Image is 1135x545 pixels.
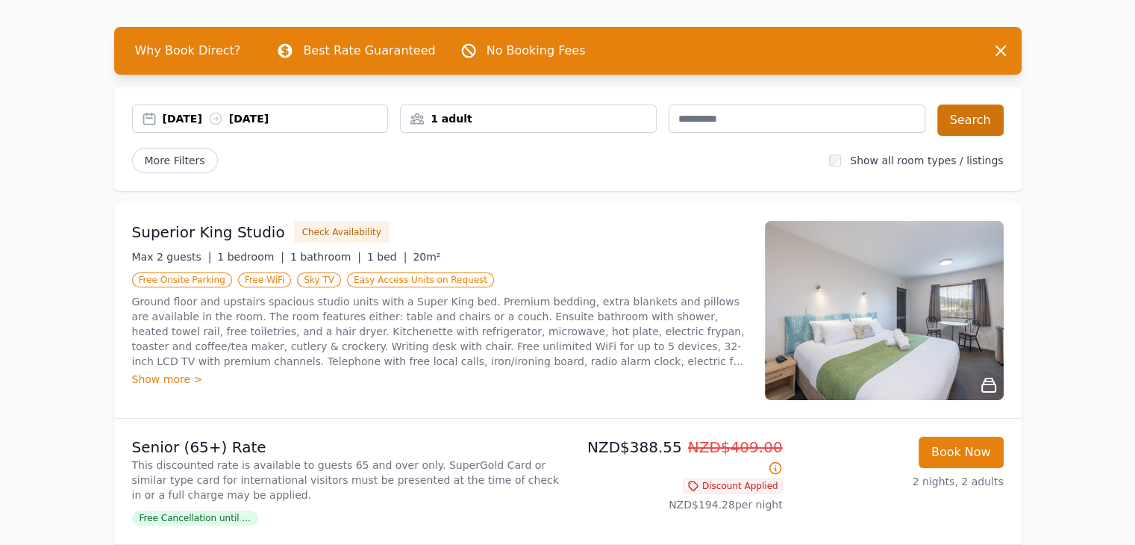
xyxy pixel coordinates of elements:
span: 20m² [413,251,440,263]
span: Free Cancellation until ... [132,511,258,526]
button: Book Now [919,437,1004,468]
p: Senior (65+) Rate [132,437,562,458]
p: 2 nights, 2 adults [795,474,1004,489]
span: 1 bedroom | [217,251,284,263]
span: More Filters [132,148,218,173]
p: Ground floor and upstairs spacious studio units with a Super King bed. Premium bedding, extra bla... [132,294,747,369]
span: Easy Access Units on Request [347,272,494,287]
button: Search [937,105,1004,136]
span: 1 bathroom | [290,251,361,263]
span: Discount Applied [683,479,783,493]
span: Why Book Direct? [123,36,253,66]
button: Check Availability [294,221,390,243]
span: Free Onsite Parking [132,272,232,287]
div: Show more > [132,372,747,387]
span: Max 2 guests | [132,251,212,263]
p: NZD$388.55 [574,437,783,479]
p: This discounted rate is available to guests 65 and over only. SuperGold Card or similar type card... [132,458,562,502]
label: Show all room types / listings [850,155,1003,166]
div: [DATE] [DATE] [163,111,388,126]
span: Free WiFi [238,272,292,287]
p: NZD$194.28 per night [574,497,783,512]
div: 1 adult [401,111,656,126]
span: 1 bed | [367,251,407,263]
span: Sky TV [297,272,341,287]
p: Best Rate Guaranteed [303,42,435,60]
span: NZD$409.00 [688,438,783,456]
p: No Booking Fees [487,42,586,60]
h3: Superior King Studio [132,222,285,243]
